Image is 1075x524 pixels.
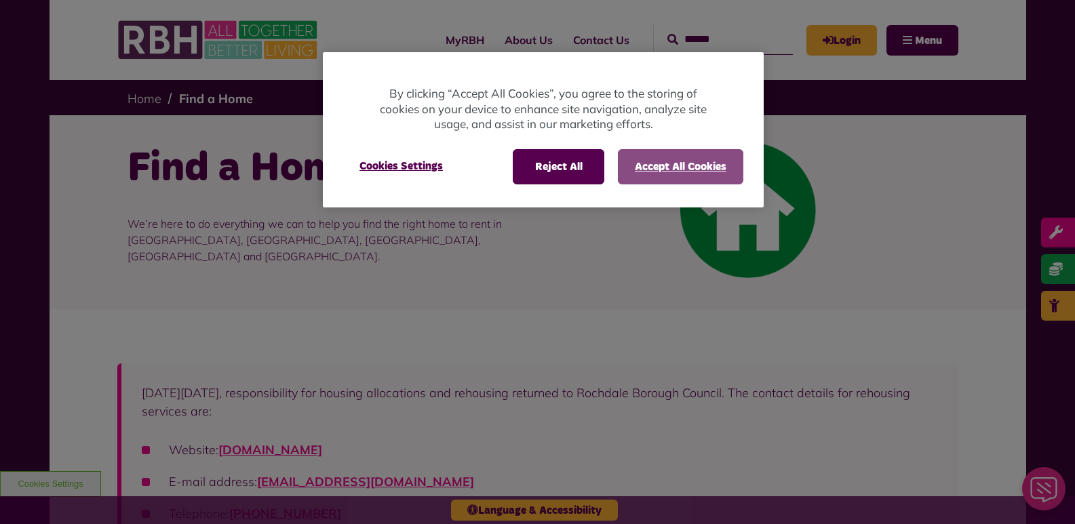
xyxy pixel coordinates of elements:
div: Cookie banner [323,52,764,207]
button: Cookies Settings [343,149,459,183]
button: Accept All Cookies [618,149,743,184]
button: Reject All [513,149,604,184]
div: Privacy [323,52,764,207]
p: By clicking “Accept All Cookies”, you agree to the storing of cookies on your device to enhance s... [377,86,709,132]
div: Close Web Assistant [8,4,52,47]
